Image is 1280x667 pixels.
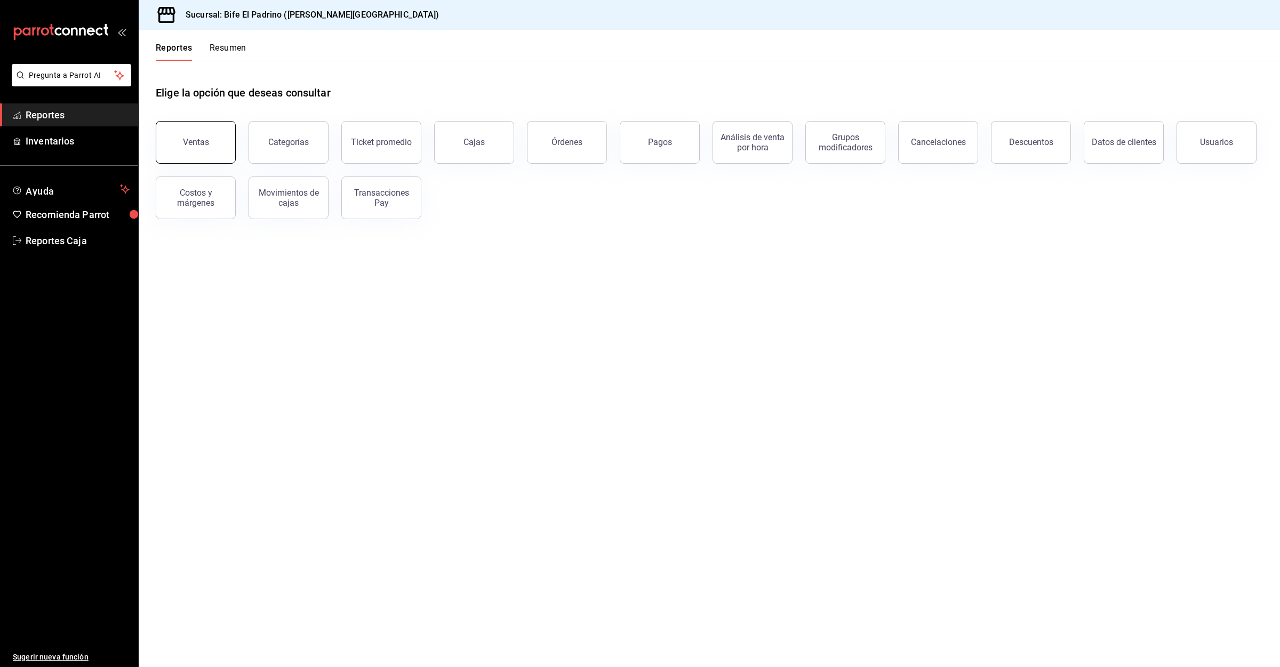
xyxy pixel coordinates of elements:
button: Datos de clientes [1084,121,1164,164]
button: Costos y márgenes [156,176,236,219]
button: Descuentos [991,121,1071,164]
div: Transacciones Pay [348,188,414,208]
div: Ventas [183,137,209,147]
div: Datos de clientes [1092,137,1156,147]
div: Costos y márgenes [163,188,229,208]
button: Cancelaciones [898,121,978,164]
div: Cajas [463,136,485,149]
button: open_drawer_menu [117,28,126,36]
button: Usuarios [1177,121,1257,164]
button: Pregunta a Parrot AI [12,64,131,86]
button: Pagos [620,121,700,164]
span: Recomienda Parrot [26,207,130,222]
div: Pagos [648,137,672,147]
span: Reportes [26,108,130,122]
div: Descuentos [1009,137,1053,147]
button: Análisis de venta por hora [713,121,793,164]
a: Pregunta a Parrot AI [7,77,131,89]
div: navigation tabs [156,43,246,61]
button: Reportes [156,43,193,61]
h1: Elige la opción que deseas consultar [156,85,331,101]
button: Ventas [156,121,236,164]
span: Inventarios [26,134,130,148]
div: Cancelaciones [911,137,966,147]
button: Categorías [249,121,329,164]
span: Reportes Caja [26,234,130,248]
button: Transacciones Pay [341,176,421,219]
h3: Sucursal: Bife El Padrino ([PERSON_NAME][GEOGRAPHIC_DATA]) [177,9,439,21]
button: Ticket promedio [341,121,421,164]
span: Ayuda [26,183,116,196]
div: Usuarios [1200,137,1233,147]
button: Grupos modificadores [805,121,885,164]
div: Movimientos de cajas [255,188,322,208]
div: Análisis de venta por hora [719,132,786,152]
div: Órdenes [551,137,582,147]
button: Resumen [210,43,246,61]
span: Sugerir nueva función [13,652,130,663]
div: Ticket promedio [351,137,412,147]
div: Grupos modificadores [812,132,878,152]
span: Pregunta a Parrot AI [29,70,115,81]
a: Cajas [434,121,514,164]
button: Órdenes [527,121,607,164]
div: Categorías [268,137,309,147]
button: Movimientos de cajas [249,176,329,219]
